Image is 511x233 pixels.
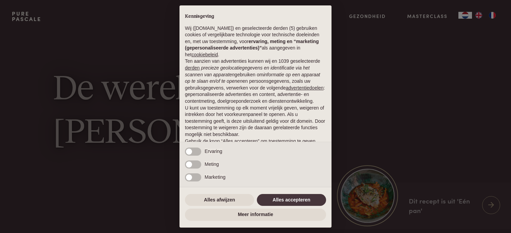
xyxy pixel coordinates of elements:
[185,65,309,77] em: precieze geolocatiegegevens en identificatie via het scannen van apparaten
[185,194,254,206] button: Alles afwijzen
[185,72,320,84] em: informatie op een apparaat op te slaan en/of te openen
[185,25,326,58] p: Wij ([DOMAIN_NAME]) en geselecteerde derden (5) gebruiken cookies of vergelijkbare technologie vo...
[185,14,326,20] h2: Kennisgeving
[185,209,326,221] button: Meer informatie
[205,149,222,154] span: Ervaring
[185,138,326,158] p: Gebruik de knop “Alles accepteren” om toestemming te geven. Gebruik de knop “Alles afwijzen” om d...
[185,58,326,104] p: Ten aanzien van advertenties kunnen wij en 1039 geselecteerde gebruiken om en persoonsgegevens, z...
[286,85,323,92] button: advertentiedoelen
[185,65,200,72] button: derden
[185,105,326,138] p: U kunt uw toestemming op elk moment vrijelijk geven, weigeren of intrekken door het voorkeurenpan...
[205,161,219,167] span: Meting
[257,194,326,206] button: Alles accepteren
[205,174,225,180] span: Marketing
[191,52,218,57] a: cookiebeleid
[185,39,319,51] strong: ervaring, meting en “marketing (gepersonaliseerde advertenties)”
